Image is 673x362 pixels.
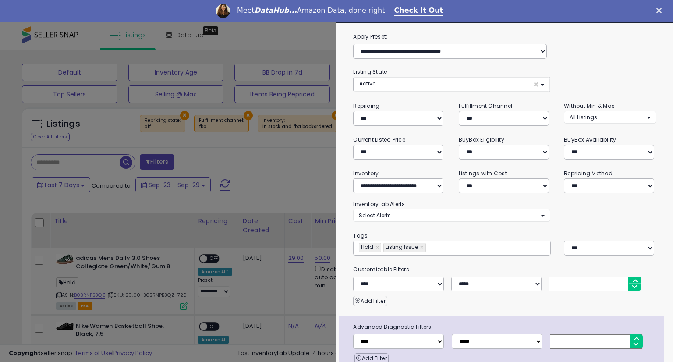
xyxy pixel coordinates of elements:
div: Meet Amazon Data, done right. [237,6,387,15]
small: Without Min & Max [564,102,614,110]
a: Check It Out [394,6,443,16]
i: DataHub... [255,6,297,14]
small: Repricing Method [564,170,613,177]
small: Listings with Cost [459,170,507,177]
button: Active × [354,77,549,92]
small: Repricing [353,102,379,110]
span: Select Alerts [359,212,391,219]
span: Active [359,80,375,87]
small: Tags [347,231,662,241]
a: × [420,243,425,252]
span: Listing Issue [384,243,418,251]
div: Close [656,8,665,13]
button: Select Alerts [353,209,550,222]
small: BuyBox Availability [564,136,616,143]
small: Fulfillment Channel [459,102,512,110]
button: Add Filter [353,296,387,306]
span: × [533,80,539,89]
span: Advanced Diagnostic Filters [347,322,664,332]
small: BuyBox Eligibility [459,136,504,143]
label: Apply Preset: [347,32,662,42]
span: Hold [359,243,373,251]
small: Inventory [353,170,379,177]
img: Profile image for Georgie [216,4,230,18]
small: Listing State [353,68,387,75]
button: All Listings [564,111,656,124]
small: Customizable Filters [347,265,662,274]
small: Current Listed Price [353,136,405,143]
small: InventoryLab Alerts [353,200,405,208]
span: All Listings [570,114,597,121]
a: × [375,243,381,252]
